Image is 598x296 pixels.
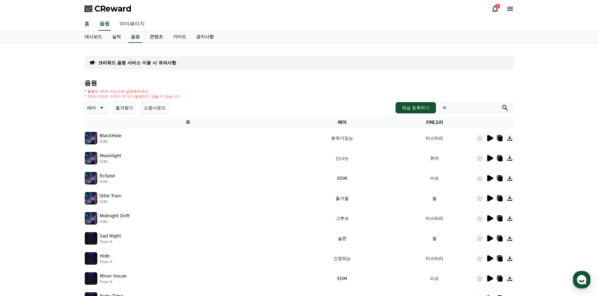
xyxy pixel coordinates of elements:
a: 콘텐츠 [145,31,168,43]
p: IGNI [100,179,115,184]
td: 썰 [393,188,476,208]
a: 크리워드 음원 서비스 이용 시 유의사항 [98,60,176,66]
p: IGNI [100,219,130,224]
a: 설정 [81,199,121,214]
img: music [85,272,97,285]
th: 카테고리 [393,117,476,128]
td: 이슈 [393,168,476,188]
a: 음원 [128,31,142,43]
p: Moonlight [100,153,121,159]
td: 썰 [393,228,476,248]
td: EDM [291,168,393,188]
td: 미스터리 [393,248,476,268]
p: Midnight Drift [100,213,130,219]
h4: 음원 [84,80,514,86]
img: music [85,152,97,164]
span: 설정 [97,208,105,213]
a: 음원 [98,18,111,31]
td: 슬픈 [291,228,393,248]
p: BlackHole [100,132,121,139]
button: 테마 [84,101,108,114]
td: 이슈 [393,268,476,288]
td: 즐거움 [291,188,393,208]
td: 신나는 [291,148,393,168]
a: 가이드 [168,31,191,43]
p: Eclipse [100,173,115,179]
td: 미스터리 [393,208,476,228]
td: 미스터리 [393,128,476,148]
td: 유머 [393,148,476,168]
p: Flow H [100,239,121,244]
p: * 볼륨은 15% 이상으로 설정해주세요. [84,89,181,94]
a: 1 [491,5,499,13]
img: music [85,132,97,144]
a: 마이페이지 [115,18,150,31]
p: little Train [100,193,121,199]
a: 홈 [2,199,41,214]
a: CReward [84,4,132,14]
th: 곡 [84,117,291,128]
span: CReward [94,4,132,14]
span: 홈 [20,208,24,213]
td: 그루브 [291,208,393,228]
p: IGNI [100,199,121,204]
p: 테마 [87,103,96,112]
td: 분위기있는 [291,128,393,148]
span: 대화 [57,208,65,213]
img: music [85,252,97,265]
button: 쇼핑사운드 [141,101,169,114]
p: IGNI [100,159,121,164]
img: music [85,232,97,245]
td: EDM [291,268,393,288]
p: IGNI [100,139,121,144]
a: 홈 [79,18,94,31]
img: music [85,212,97,225]
th: 테마 [291,117,393,128]
p: * 35초 미만은 수익이 적거나 발생하지 않을 수 있습니다. [84,94,181,99]
td: 긴장되는 [291,248,393,268]
img: music [85,192,97,205]
p: Hide [100,253,110,259]
a: 대시보드 [79,31,107,43]
p: Minor house [100,273,127,279]
button: 채널 등록하기 [396,102,436,113]
a: 대화 [41,199,81,214]
p: Sad Night [100,233,121,239]
img: music [85,172,97,184]
p: Flow H [100,279,127,284]
button: 즐겨찾기 [113,101,136,114]
a: 공지사항 [191,31,219,43]
a: 실적 [107,31,126,43]
div: 1 [495,4,500,9]
p: Flow H [100,259,112,264]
